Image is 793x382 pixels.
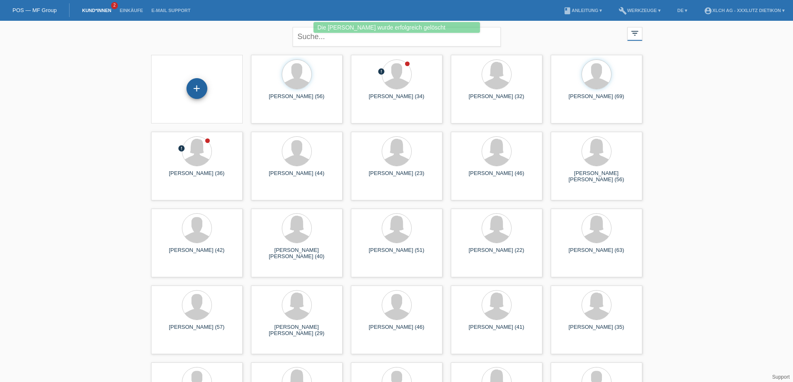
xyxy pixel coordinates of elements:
div: [PERSON_NAME] (36) [158,170,236,183]
div: [PERSON_NAME] (35) [557,324,636,337]
div: [PERSON_NAME] (22) [457,247,536,260]
div: [PERSON_NAME] [PERSON_NAME] (29) [258,324,336,337]
i: error [178,145,185,152]
div: Kund*in hinzufügen [187,81,207,96]
a: Kund*innen [78,8,115,13]
div: [PERSON_NAME] (51) [358,247,436,260]
i: error [378,68,385,75]
a: POS — MF Group [12,7,57,13]
input: Suche... [293,27,501,47]
div: [PERSON_NAME] (44) [258,170,336,183]
i: account_circle [704,7,712,15]
div: [PERSON_NAME] (57) [158,324,236,337]
div: [PERSON_NAME] (34) [358,93,436,106]
i: book [563,7,572,15]
div: [PERSON_NAME] (46) [358,324,436,337]
div: Zurückgewiesen [378,68,385,76]
div: [PERSON_NAME] (69) [557,93,636,106]
a: account_circleXLCH AG - XXXLutz Dietikon ▾ [700,8,789,13]
a: Support [772,374,790,380]
a: buildWerkzeuge ▾ [614,8,665,13]
a: E-Mail Support [147,8,195,13]
div: [PERSON_NAME] (56) [258,93,336,106]
a: Einkäufe [115,8,147,13]
span: 2 [111,2,118,9]
i: filter_list [630,29,639,38]
div: [PERSON_NAME] [PERSON_NAME] (40) [258,247,336,260]
div: [PERSON_NAME] [PERSON_NAME] (56) [557,170,636,183]
div: [PERSON_NAME] (32) [457,93,536,106]
div: [PERSON_NAME] (42) [158,247,236,260]
div: Die [PERSON_NAME] wurde erfolgreich gelöscht [313,22,480,33]
a: bookAnleitung ▾ [559,8,606,13]
div: [PERSON_NAME] (41) [457,324,536,337]
div: [PERSON_NAME] (46) [457,170,536,183]
a: DE ▾ [673,8,691,13]
i: build [619,7,627,15]
div: [PERSON_NAME] (23) [358,170,436,183]
div: [PERSON_NAME] (63) [557,247,636,260]
div: Zurückgewiesen [178,145,185,153]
